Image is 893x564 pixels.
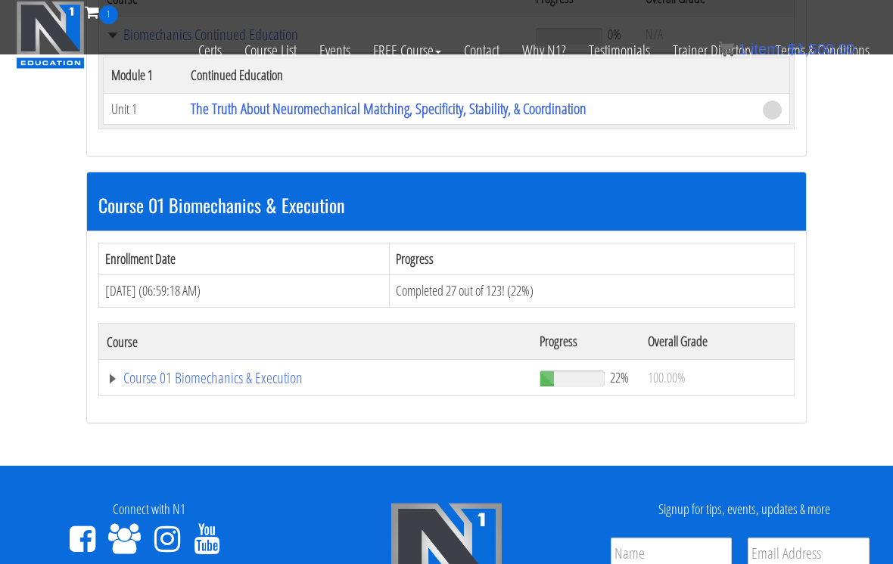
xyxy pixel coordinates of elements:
[453,24,511,77] a: Contact
[191,98,587,119] a: The Truth About Neuromechanical Matching, Specificity, Stability, & Coordination
[104,94,183,125] td: Unit 1
[98,195,795,215] h3: Course 01 Biomechanics & Execution
[233,24,308,77] a: Course List
[308,24,362,77] a: Events
[187,24,233,77] a: Certs
[99,5,118,24] span: 1
[16,1,85,69] img: n1-education
[11,502,286,517] h4: Connect with N1
[607,502,882,517] h4: Signup for tips, events, updates & more
[107,370,524,386] a: Course 01 Biomechanics & Execution
[738,41,746,57] span: 1
[610,369,629,386] span: 22%
[577,24,661,77] a: Testimonials
[532,324,640,360] th: Progress
[719,42,734,57] img: icon11.png
[640,360,795,396] td: 100.00%
[788,41,796,57] span: $
[788,41,855,57] bdi: 1,500.00
[751,41,783,57] span: item:
[85,2,118,22] a: 1
[764,24,881,77] a: Terms & Conditions
[719,41,855,57] a: 1 item: $1,500.00
[661,24,764,77] a: Trainer Directory
[640,324,795,360] th: Overall Grade
[99,324,532,360] th: Course
[99,243,390,275] th: Enrollment Date
[390,275,795,308] td: Completed 27 out of 123! (22%)
[511,24,577,77] a: Why N1?
[362,24,453,77] a: FREE Course
[99,275,390,308] td: [DATE] (06:59:18 AM)
[390,243,795,275] th: Progress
